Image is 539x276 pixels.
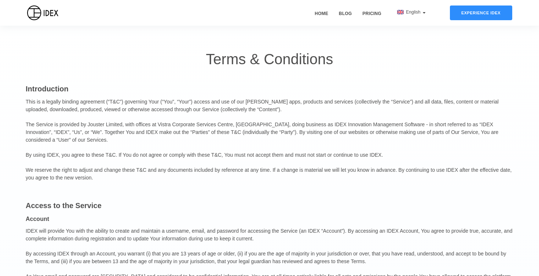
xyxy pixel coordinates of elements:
div: Experience IDEX [450,6,512,20]
p: The Service is provided by Jouster Limited, with offices at Vistra Corporate Services Centre, [GE... [26,117,513,148]
p: Introduction [26,69,539,94]
p: This is a legally binding agreement (“T&C”) governing Your (“You”, “Your”) access and use of our ... [26,94,513,117]
div: English [397,9,426,15]
a: Blog [336,10,354,26]
img: IDEX Logo [27,6,58,20]
a: Home [312,10,331,26]
p: Account [26,211,539,224]
p: IDEX will provide You with the ability to create and maintain a username, email, and password for... [26,224,513,246]
span: English [406,10,422,15]
a: Pricing [360,10,384,26]
p: We reserve the right to adjust and change these T&C and any documents included by reference at an... [26,163,513,185]
p: Access to the Service [26,185,539,211]
img: flag [397,10,404,14]
p: By accessing IDEX through an Account, you warrant (i) that you are 13 years of age or older, (ii)... [26,246,513,269]
p: By using IDEX, you agree to these T&C. If You do not agree or comply with these T&C, You must not... [26,148,513,163]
